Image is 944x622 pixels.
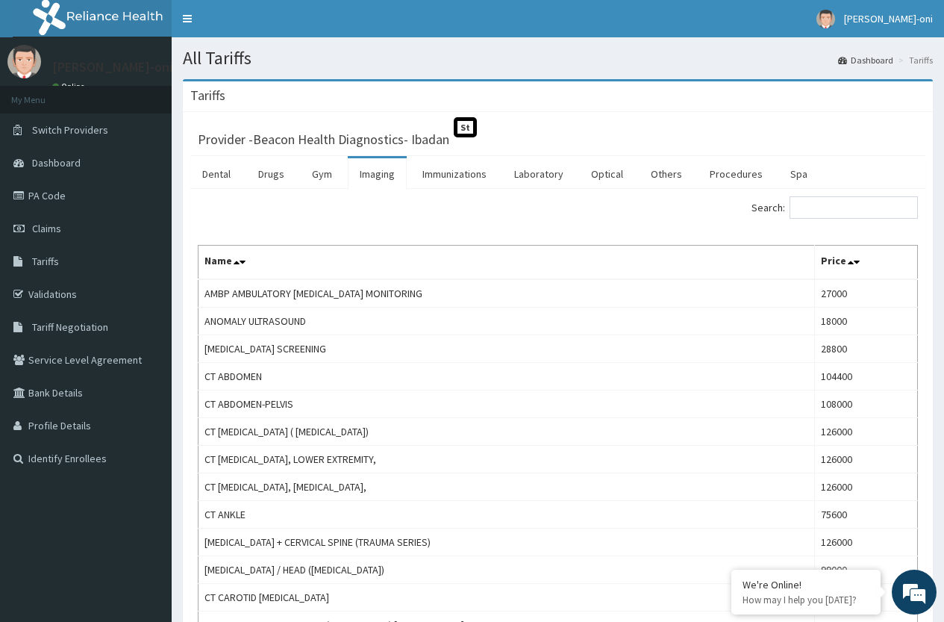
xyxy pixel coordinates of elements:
[816,10,835,28] img: User Image
[778,158,819,190] a: Spa
[199,246,815,280] th: Name
[815,279,918,308] td: 27000
[815,418,918,446] td: 126000
[751,196,918,219] label: Search:
[895,54,933,66] li: Tariffs
[190,89,225,102] h3: Tariffs
[199,556,815,584] td: [MEDICAL_DATA] / HEAD ([MEDICAL_DATA])
[199,418,815,446] td: CT [MEDICAL_DATA] ( [MEDICAL_DATA])
[199,501,815,529] td: CT ANKLE
[815,556,918,584] td: 99000
[698,158,775,190] a: Procedures
[743,578,869,591] div: We're Online!
[183,49,933,68] h1: All Tariffs
[7,45,41,78] img: User Image
[838,54,893,66] a: Dashboard
[32,222,61,235] span: Claims
[815,446,918,473] td: 126000
[32,255,59,268] span: Tariffs
[246,158,296,190] a: Drugs
[199,308,815,335] td: ANOMALY ULTRASOUND
[199,335,815,363] td: [MEDICAL_DATA] SCREENING
[815,501,918,529] td: 75600
[639,158,694,190] a: Others
[844,12,933,25] span: [PERSON_NAME]-oni
[579,158,635,190] a: Optical
[198,133,449,146] h3: Provider - Beacon Health Diagnostics- Ibadan
[410,158,498,190] a: Immunizations
[32,156,81,170] span: Dashboard
[502,158,575,190] a: Laboratory
[32,123,108,137] span: Switch Providers
[743,594,869,606] p: How may I help you today?
[52,81,88,92] a: Online
[815,391,918,418] td: 108000
[815,529,918,556] td: 126000
[52,60,172,74] p: [PERSON_NAME]-oni
[454,117,477,137] span: St
[199,529,815,556] td: [MEDICAL_DATA] + CERVICAL SPINE (TRAUMA SERIES)
[199,584,815,612] td: CT CAROTID [MEDICAL_DATA]
[199,446,815,473] td: CT [MEDICAL_DATA], LOWER EXTREMITY,
[815,363,918,391] td: 104400
[300,158,344,190] a: Gym
[348,158,407,190] a: Imaging
[815,473,918,501] td: 126000
[32,320,108,334] span: Tariff Negotiation
[199,473,815,501] td: CT [MEDICAL_DATA], [MEDICAL_DATA],
[815,308,918,335] td: 18000
[190,158,243,190] a: Dental
[199,363,815,391] td: CT ABDOMEN
[199,279,815,308] td: AMBP AMBULATORY [MEDICAL_DATA] MONITORING
[790,196,918,219] input: Search:
[199,391,815,418] td: CT ABDOMEN-PELVIS
[815,335,918,363] td: 28800
[815,246,918,280] th: Price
